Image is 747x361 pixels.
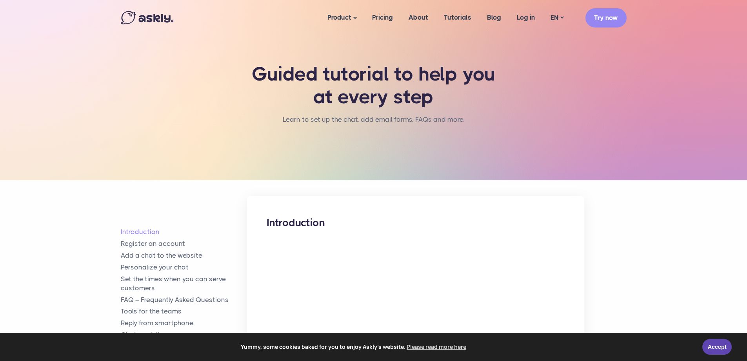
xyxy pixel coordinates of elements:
a: Try now [585,8,627,27]
a: Pricing [364,2,401,33]
a: Product [320,2,364,33]
li: Learn to set up the chat, add email forms, FAQs and more. [283,114,464,125]
a: Introduction [121,227,247,236]
nav: breadcrumb [283,114,464,133]
a: About [401,2,436,33]
a: Accept [702,339,732,355]
img: Askly [121,11,173,24]
span: Yummy, some cookies baked for you to enjoy Askly's website. [11,341,697,353]
a: Reply from smartphone [121,319,247,328]
a: Personalize your chat [121,263,247,272]
a: learn more about cookies [405,341,467,353]
a: Blog [479,2,509,33]
a: EN [543,12,571,24]
a: FAQ – Frequently Asked Questions [121,295,247,304]
a: Tools for the teams [121,307,247,316]
a: Tutorials [436,2,479,33]
a: Chat analytics [121,330,247,339]
a: Register an account [121,239,247,248]
h1: Guided tutorial to help you at every step [250,63,497,108]
a: Log in [509,2,543,33]
a: Add a chat to the website [121,251,247,260]
h2: Introduction [267,216,565,230]
a: Set the times when you can serve customers [121,275,247,293]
